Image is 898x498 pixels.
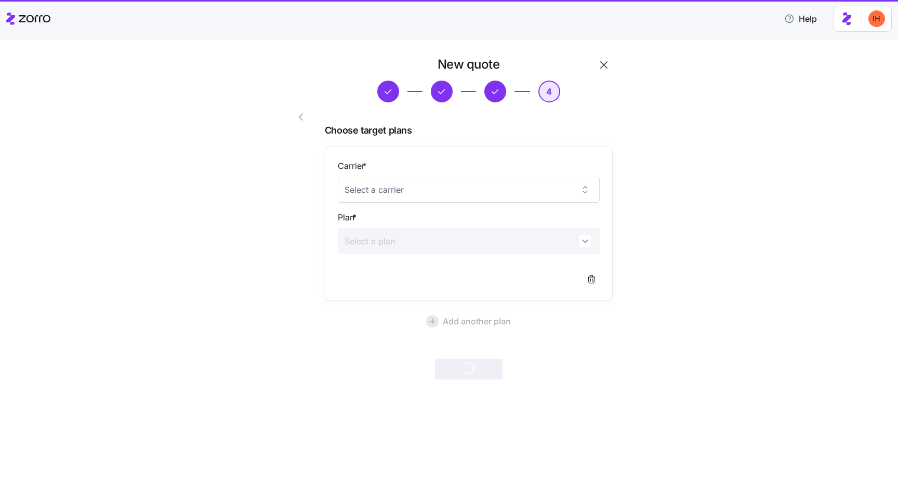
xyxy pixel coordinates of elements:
[868,10,885,27] img: f3711480c2c985a33e19d88a07d4c111
[438,56,500,72] h1: New quote
[338,177,600,203] input: Select a carrier
[338,160,369,173] label: Carrier
[443,315,511,327] span: Add another plan
[325,123,613,138] span: Choose target plans
[338,211,359,224] label: Plan
[784,12,817,25] span: Help
[325,309,613,334] button: Add another plan
[538,81,560,102] button: 4
[776,8,825,29] button: Help
[338,228,600,254] input: Select a plan
[426,315,439,327] svg: add icon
